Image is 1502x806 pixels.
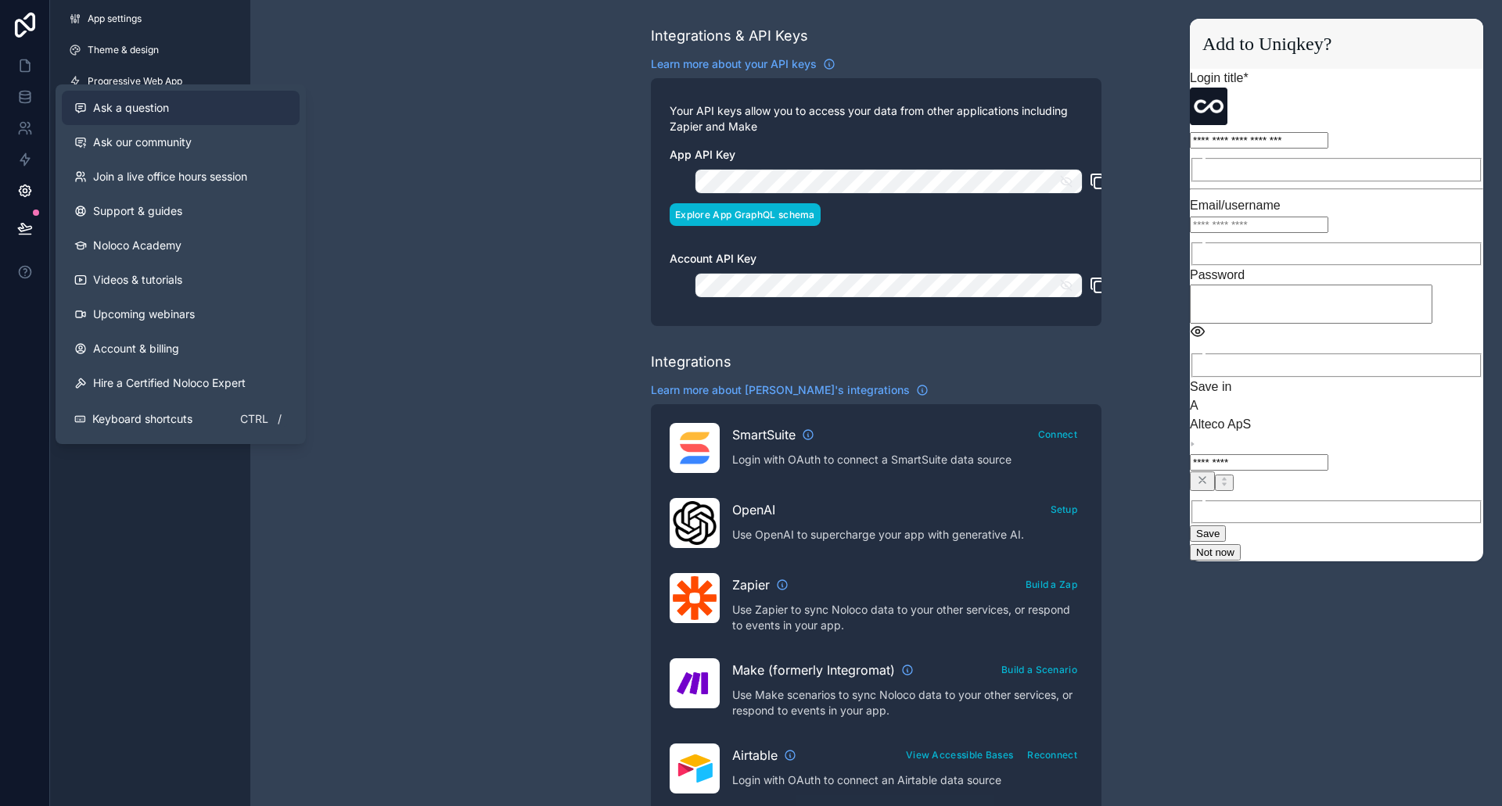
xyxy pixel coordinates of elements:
span: Ask our community [93,134,192,150]
span: App API Key [670,148,735,161]
p: Login with OAuth to connect an Airtable data source [732,772,1083,788]
span: Videos & tutorials [93,272,182,288]
span: Ctrl [239,410,270,428]
span: Account & billing [93,341,179,356]
img: OpenAI [673,501,717,545]
span: Ask a question [93,100,169,116]
img: SmartSuite [673,426,717,470]
span: SmartSuite [732,425,796,444]
button: Setup [1045,498,1083,521]
div: Integrations [651,351,731,373]
a: Progressive Web App [56,69,244,94]
button: Build a Zap [1020,573,1083,596]
p: Use Make scenarios to sync Noloco data to your other services, or respond to events in your app. [732,687,1083,718]
a: Build a Scenario [996,661,1083,676]
button: View Accessible Bases [900,743,1019,766]
span: OpenAI [732,500,775,519]
button: Reconnect [1022,743,1083,766]
span: / [273,413,286,425]
p: Your API keys allow you to access your data from other applications including Zapier and Make [670,103,1083,134]
a: Noloco Academy [62,228,300,263]
img: Zapier [673,576,717,620]
a: App settings [56,6,244,31]
a: Support & guides [62,194,300,228]
span: Zapier [732,575,770,594]
a: Account & billing [62,331,300,366]
button: Connect [1033,423,1083,446]
img: Make (formerly Integromat) [673,661,717,705]
a: Explore App GraphQL schema [670,206,821,221]
a: Reconnect [1022,746,1083,761]
button: Ask a question [62,91,300,125]
span: Airtable [732,746,778,765]
a: Videos & tutorials [62,263,300,297]
span: Learn more about your API keys [651,56,817,72]
span: Hire a Certified Noloco Expert [93,375,246,391]
span: App settings [88,13,142,25]
a: Upcoming webinars [62,297,300,331]
p: Use OpenAI to supercharge your app with generative AI. [732,527,1083,543]
p: Use Zapier to sync Noloco data to your other services, or respond to events in your app. [732,602,1083,633]
button: Explore App GraphQL schema [670,203,821,226]
span: Noloco Academy [93,238,181,253]
button: Build a Scenario [996,658,1083,681]
p: Login with OAuth to connect a SmartSuite data source [732,452,1083,467]
a: Learn more about your API keys [651,56,835,72]
button: Hire a Certified Noloco Expert [62,366,300,400]
a: Connect [1033,425,1083,441]
a: Ask our community [62,125,300,159]
a: Build a Zap [1020,575,1083,591]
img: Airtable [673,754,717,783]
span: Upcoming webinars [93,306,195,322]
span: Keyboard shortcuts [92,411,192,427]
a: Learn more about [PERSON_NAME]'s integrations [651,382,929,398]
a: Theme & design [56,38,244,63]
span: Account API Key [670,252,756,265]
a: Join a live office hours session [62,159,300,194]
span: Progressive Web App [88,75,182,88]
span: Learn more about [PERSON_NAME]'s integrations [651,382,910,398]
a: Setup [1045,500,1083,516]
span: Theme & design [88,44,159,56]
span: Support & guides [93,203,182,219]
button: Keyboard shortcutsCtrl/ [62,400,300,438]
span: Make (formerly Integromat) [732,661,895,679]
span: Join a live office hours session [93,169,247,184]
div: Integrations & API Keys [651,25,808,47]
a: View Accessible Bases [900,746,1019,761]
